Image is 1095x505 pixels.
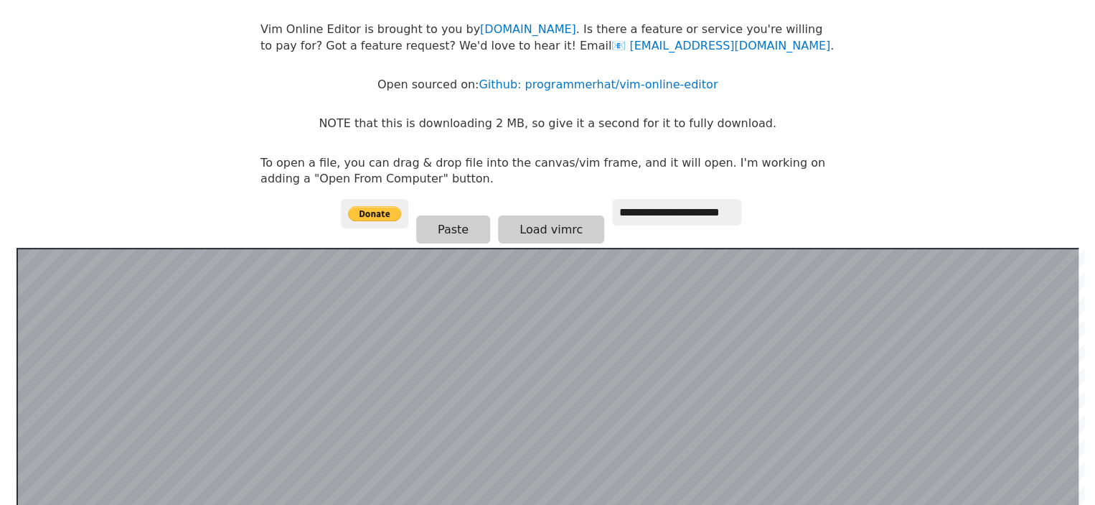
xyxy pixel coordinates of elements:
p: Vim Online Editor is brought to you by . Is there a feature or service you're willing to pay for?... [260,22,835,54]
a: Github: programmerhat/vim-online-editor [479,78,718,91]
p: Open sourced on: [377,77,718,93]
a: [DOMAIN_NAME] [480,22,576,36]
p: NOTE that this is downloading 2 MB, so give it a second for it to fully download. [319,116,776,131]
button: Load vimrc [498,216,604,244]
a: [EMAIL_ADDRESS][DOMAIN_NAME] [611,39,830,52]
button: Paste [416,216,490,244]
p: To open a file, you can drag & drop file into the canvas/vim frame, and it will open. I'm working... [260,155,835,187]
